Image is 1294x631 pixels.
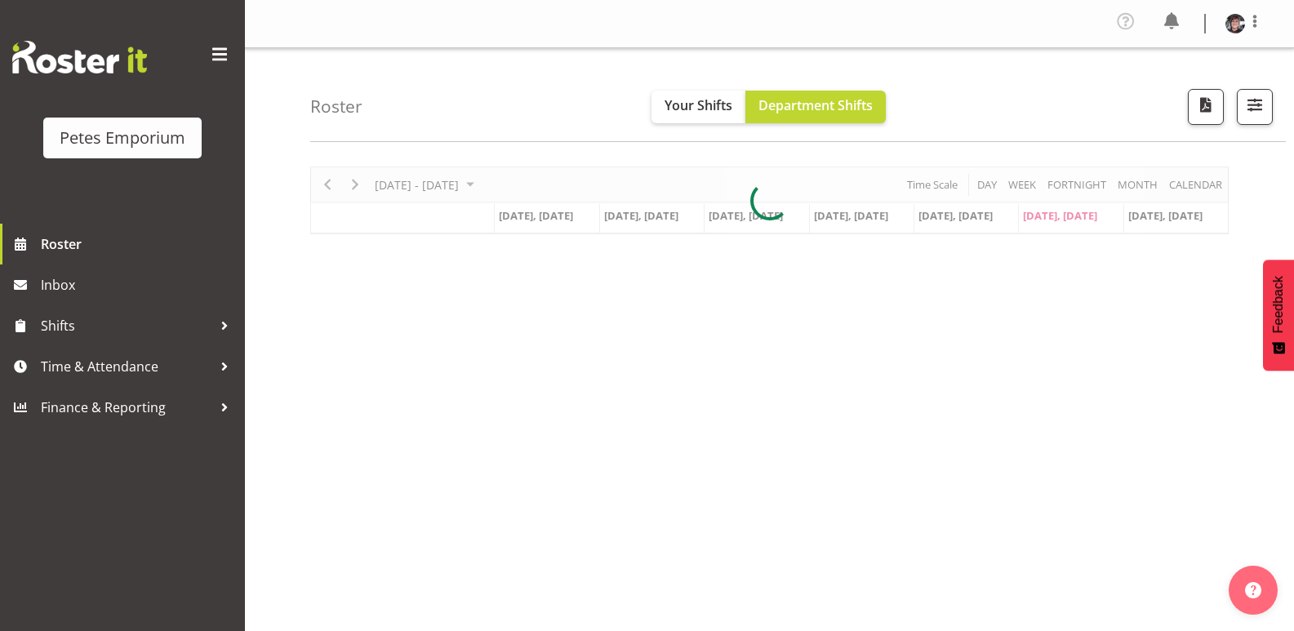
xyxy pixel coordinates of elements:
button: Department Shifts [745,91,886,123]
span: Inbox [41,273,237,297]
h4: Roster [310,97,362,116]
span: Roster [41,232,237,256]
img: Rosterit website logo [12,41,147,73]
span: Your Shifts [665,96,732,114]
div: Petes Emporium [60,126,185,150]
button: Feedback - Show survey [1263,260,1294,371]
img: michelle-whaleb4506e5af45ffd00a26cc2b6420a9100.png [1225,14,1245,33]
span: Shifts [41,313,212,338]
span: Department Shifts [758,96,873,114]
span: Time & Attendance [41,354,212,379]
button: Your Shifts [651,91,745,123]
span: Feedback [1271,276,1286,333]
button: Filter Shifts [1237,89,1273,125]
img: help-xxl-2.png [1245,582,1261,598]
button: Download a PDF of the roster according to the set date range. [1188,89,1224,125]
span: Finance & Reporting [41,395,212,420]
